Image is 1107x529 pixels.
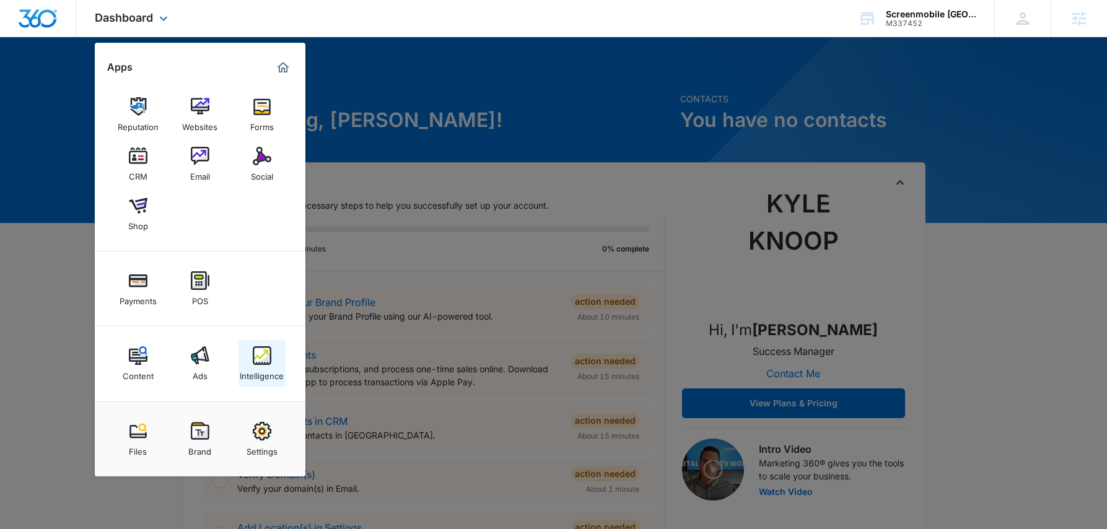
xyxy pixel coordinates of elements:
[886,19,976,28] div: account id
[123,365,154,381] div: Content
[238,340,286,387] a: Intelligence
[273,58,293,77] a: Marketing 360® Dashboard
[118,116,159,132] div: Reputation
[177,91,224,138] a: Websites
[95,11,153,24] span: Dashboard
[115,91,162,138] a: Reputation
[129,440,147,457] div: Files
[182,116,217,132] div: Websites
[115,416,162,463] a: Files
[115,190,162,237] a: Shop
[188,440,211,457] div: Brand
[251,165,273,181] div: Social
[238,416,286,463] a: Settings
[190,165,210,181] div: Email
[115,141,162,188] a: CRM
[240,365,284,381] div: Intelligence
[886,9,976,19] div: account name
[115,340,162,387] a: Content
[238,141,286,188] a: Social
[247,440,278,457] div: Settings
[128,215,148,231] div: Shop
[177,340,224,387] a: Ads
[120,290,157,306] div: Payments
[177,265,224,312] a: POS
[250,116,274,132] div: Forms
[129,165,147,181] div: CRM
[177,416,224,463] a: Brand
[177,141,224,188] a: Email
[192,290,208,306] div: POS
[238,91,286,138] a: Forms
[115,265,162,312] a: Payments
[107,61,133,73] h2: Apps
[193,365,208,381] div: Ads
